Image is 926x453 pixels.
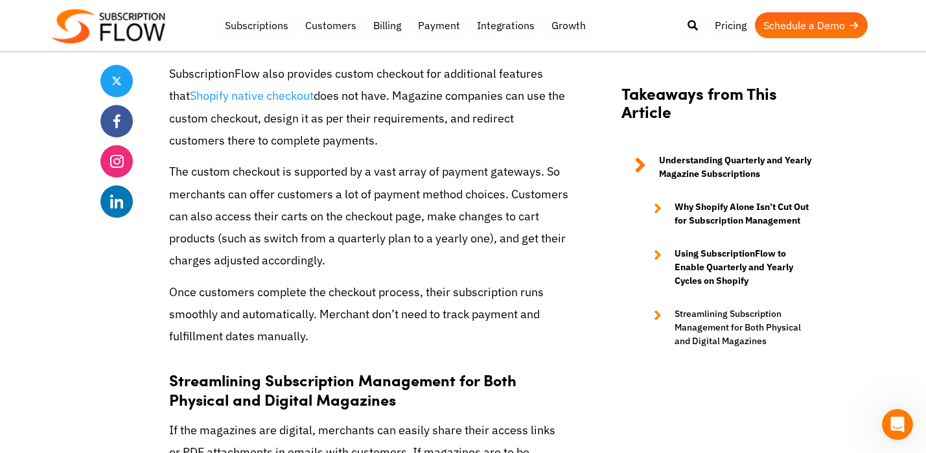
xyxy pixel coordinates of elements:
strong: Why Shopify Alone Isn’t Cut Out for Subscription Management [675,200,813,227]
a: Why Shopify Alone Isn’t Cut Out for Subscription Management [641,200,813,227]
a: Schedule a Demo [755,12,868,38]
a: Integrations [469,12,543,38]
a: Using SubscriptionFlow to Enable Quarterly and Yearly Cycles on Shopify [641,247,813,288]
a: Growth [543,12,594,38]
a: Subscriptions [216,12,297,38]
p: SubscriptionFlow also provides custom checkout for additional features that does not have. Magazi... [169,63,568,152]
p: Once customers complete the checkout process, their subscription runs smoothly and automatically.... [169,281,568,348]
a: Understanding Quarterly and Yearly Magazine Subscriptions [621,154,813,181]
a: Pricing [706,12,755,38]
a: Payment [410,12,469,38]
strong: Understanding Quarterly and Yearly Magazine Subscriptions [659,154,813,181]
h2: Takeaways from This Article [621,84,813,134]
a: Customers [297,12,365,38]
a: Shopify native checkout [190,88,314,103]
iframe: Intercom live chat [882,409,913,440]
h3: Streamlining Subscription Management for Both Physical and Digital Magazines [169,357,568,409]
p: The custom checkout is supported by a vast array of payment gateways. So merchants can offer cust... [169,161,568,272]
a: Billing [365,12,410,38]
strong: Using SubscriptionFlow to Enable Quarterly and Yearly Cycles on Shopify [675,247,813,288]
img: Subscriptionflow [52,9,165,43]
a: Streamlining Subscription Management for Both Physical and Digital Magazines [641,307,813,348]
